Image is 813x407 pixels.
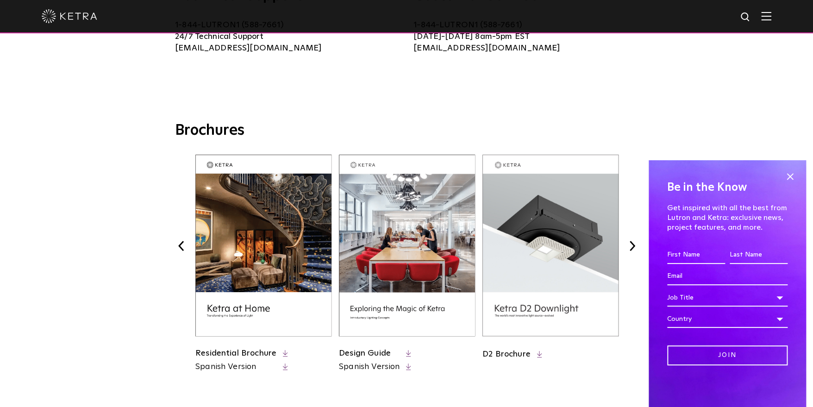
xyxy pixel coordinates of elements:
[175,44,321,52] a: [EMAIL_ADDRESS][DOMAIN_NAME]
[482,350,531,358] a: D2 Brochure
[740,12,751,23] img: search icon
[175,240,187,252] button: Previous
[339,361,400,373] a: Spanish Version
[195,361,276,373] a: Spanish Version
[339,349,391,357] a: Design Guide
[667,203,788,232] p: Get inspired with all the best from Lutron and Ketra: exclusive news, project features, and more.
[761,12,771,20] img: Hamburger%20Nav.svg
[730,246,788,264] input: Last Name
[626,240,638,252] button: Next
[175,19,400,54] p: 1-844-LUTRON1 (588-7661) 24/7 Technical Support
[42,9,97,23] img: ketra-logo-2019-white
[667,179,788,196] h4: Be in the Know
[482,155,619,336] img: Ketra d2 Sell Sheet_1140x1520
[195,349,276,357] a: Residential Brochure
[667,289,788,307] div: Job Title
[667,246,725,264] input: First Name
[175,121,638,141] h3: Brochures
[667,268,788,285] input: Email
[195,155,331,336] img: residential_brochure_thumbnail
[667,310,788,328] div: Country
[413,19,638,54] p: 1-844-LUTRON1 (588-7661) [DATE]-[DATE] 8am-5pm EST [EMAIL_ADDRESS][DOMAIN_NAME]
[667,345,788,365] input: Join
[339,155,475,336] img: design_brochure_thumbnail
